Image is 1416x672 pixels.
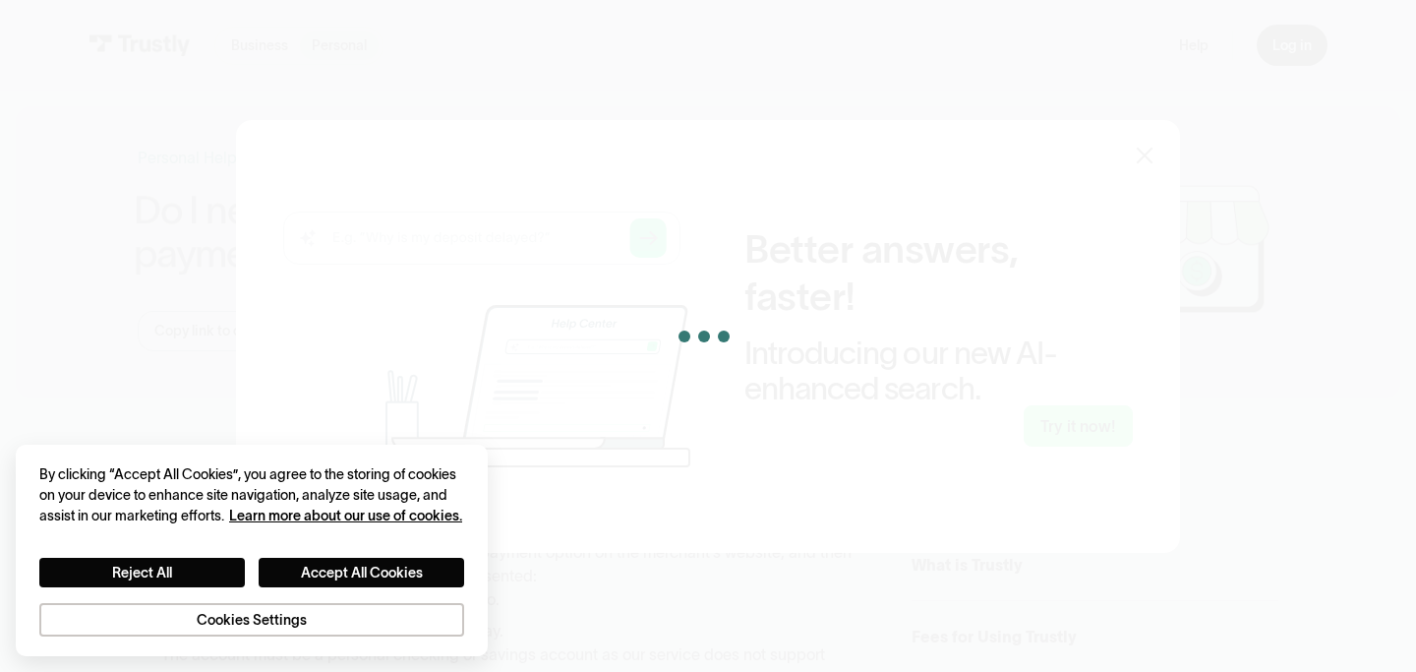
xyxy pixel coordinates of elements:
[39,603,464,637] button: Cookies Settings
[16,445,488,656] div: Cookie banner
[39,464,464,637] div: Privacy
[259,558,464,587] button: Accept All Cookies
[229,508,462,523] a: More information about your privacy, opens in a new tab
[39,558,245,587] button: Reject All
[39,464,464,526] div: By clicking “Accept All Cookies”, you agree to the storing of cookies on your device to enhance s...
